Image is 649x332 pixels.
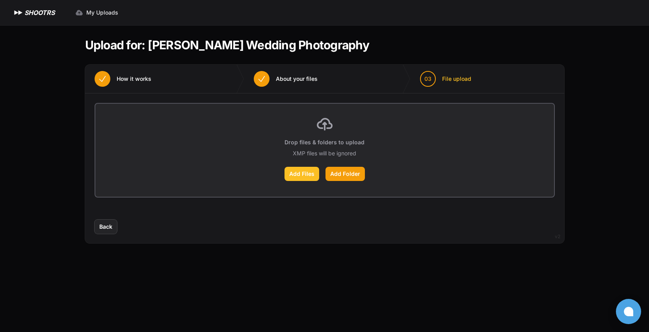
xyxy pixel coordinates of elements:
a: My Uploads [71,6,123,20]
span: How it works [117,75,151,83]
button: Open chat window [616,299,641,324]
span: My Uploads [86,9,118,17]
p: XMP files will be ignored [293,149,356,157]
h1: SHOOTRS [24,8,55,17]
button: 03 File upload [411,65,481,93]
p: Drop files & folders to upload [285,138,364,146]
a: SHOOTRS SHOOTRS [13,8,55,17]
button: About your files [244,65,327,93]
button: How it works [85,65,161,93]
label: Add Folder [325,167,365,181]
span: Back [99,223,112,231]
span: File upload [442,75,471,83]
h1: Upload for: [PERSON_NAME] Wedding Photography [85,38,369,52]
span: About your files [276,75,318,83]
label: Add Files [285,167,319,181]
img: SHOOTRS [13,8,24,17]
button: Back [95,220,117,234]
div: v2 [555,232,560,241]
span: 03 [424,75,431,83]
